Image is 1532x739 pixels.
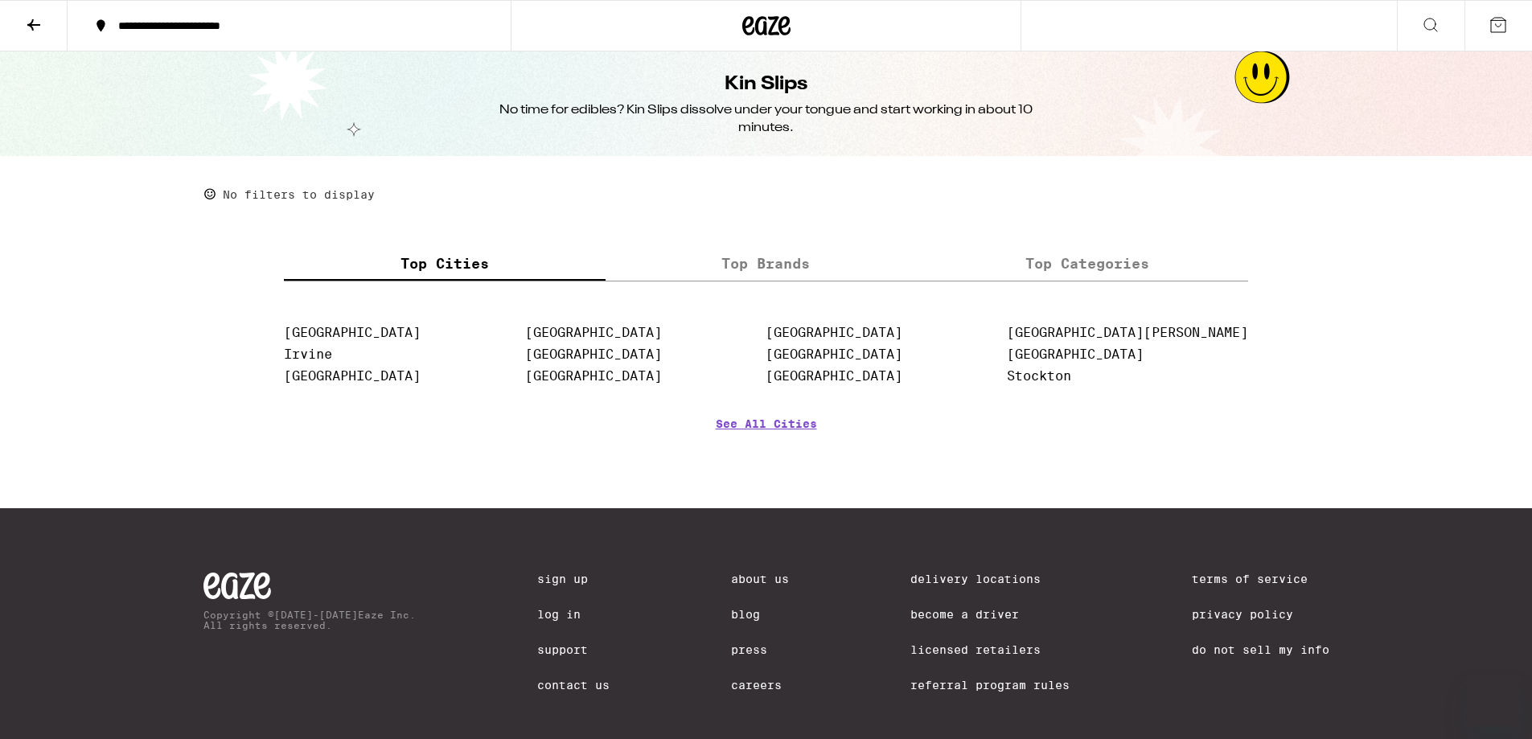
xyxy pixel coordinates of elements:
a: Careers [731,679,789,692]
a: Referral Program Rules [910,679,1070,692]
a: Stockton [1007,368,1071,384]
div: tabs [284,246,1249,281]
a: Do Not Sell My Info [1192,643,1329,656]
p: Copyright © [DATE]-[DATE] Eaze Inc. All rights reserved. [203,610,416,630]
a: Log In [537,608,610,621]
a: Sign Up [537,573,610,585]
div: No time for edibles? Kin Slips dissolve under your tongue and start working in about 10 minutes. [474,101,1059,137]
a: Blog [731,608,789,621]
label: Top Cities [284,246,606,281]
a: [GEOGRAPHIC_DATA] [525,368,662,384]
iframe: Button to launch messaging window [1468,675,1519,726]
a: Delivery Locations [910,573,1070,585]
a: [GEOGRAPHIC_DATA] [525,347,662,362]
a: Become a Driver [910,608,1070,621]
h1: Kin Slips [725,71,807,98]
label: Top Brands [606,246,927,281]
a: About Us [731,573,789,585]
label: Top Categories [926,246,1248,281]
a: [GEOGRAPHIC_DATA] [766,368,902,384]
a: Contact Us [537,679,610,692]
a: Terms of Service [1192,573,1329,585]
a: [GEOGRAPHIC_DATA] [525,325,662,340]
a: Licensed Retailers [910,643,1070,656]
a: Privacy Policy [1192,608,1329,621]
a: See All Cities [716,417,817,477]
a: [GEOGRAPHIC_DATA] [766,325,902,340]
a: [GEOGRAPHIC_DATA] [766,347,902,362]
a: Irvine [284,347,332,362]
p: No filters to display [223,188,375,201]
a: [GEOGRAPHIC_DATA] [1007,347,1144,362]
a: [GEOGRAPHIC_DATA][PERSON_NAME] [1007,325,1248,340]
a: Press [731,643,789,656]
a: [GEOGRAPHIC_DATA] [284,368,421,384]
a: Support [537,643,610,656]
a: [GEOGRAPHIC_DATA] [284,325,421,340]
